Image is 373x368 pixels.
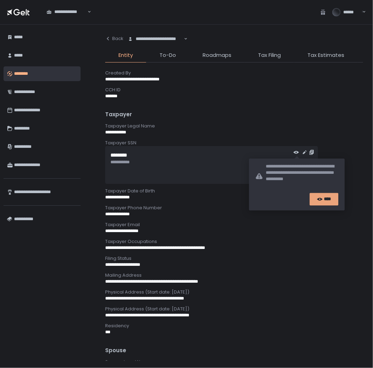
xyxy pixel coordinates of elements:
div: Taxpayer SSN [105,140,363,146]
div: Taxpayer Phone Number [105,205,363,211]
button: Back [105,32,123,46]
div: Filing Status [105,255,363,262]
div: Taxpayer Occupations [105,238,363,245]
div: CCH ID [105,87,363,93]
div: Taxpayer Date of Birth [105,188,363,194]
div: Created By [105,70,363,76]
div: Back [105,35,123,42]
div: Search for option [123,32,188,46]
div: Taxpayer Legal Name [105,123,363,129]
div: Search for option [42,5,91,19]
div: Taxpayer Email [105,222,363,228]
span: Roadmaps [203,51,231,59]
span: Entity [118,51,133,59]
span: To-Do [160,51,176,59]
span: Tax Estimates [307,51,344,59]
div: Taxpayer [105,111,363,119]
div: Spouse [105,347,363,355]
div: Spouse Legal Name [105,359,363,365]
div: Mailing Address [105,272,363,278]
div: Residency [105,323,363,329]
div: Physical Address (Start date: [DATE]) [105,289,363,295]
div: Physical Address (Start date: [DATE]) [105,306,363,312]
span: Tax Filing [258,51,281,59]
